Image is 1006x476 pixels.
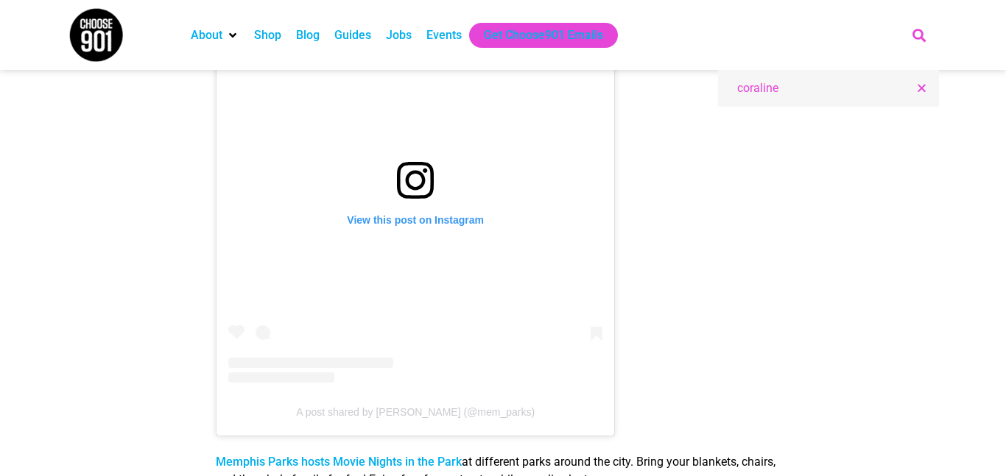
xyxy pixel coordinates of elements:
a: Memphis Parks hosts Movie Nights in the Park [216,455,462,469]
a: A post shared by [PERSON_NAME] (@mem_parks) [296,406,535,418]
a: Guides [334,26,371,44]
div: View this post on Instagram [228,213,602,227]
input: Search... [737,79,909,97]
div: Close this search box. [909,73,935,104]
nav: Main nav [183,23,887,48]
a: About [191,26,222,44]
a: Shop [254,26,281,44]
a: Blog [296,26,320,44]
a: Jobs [386,26,412,44]
div: About [183,23,247,48]
div: Search [907,23,932,47]
a: Get Choose901 Emails [484,26,603,44]
a: Events [426,26,462,44]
